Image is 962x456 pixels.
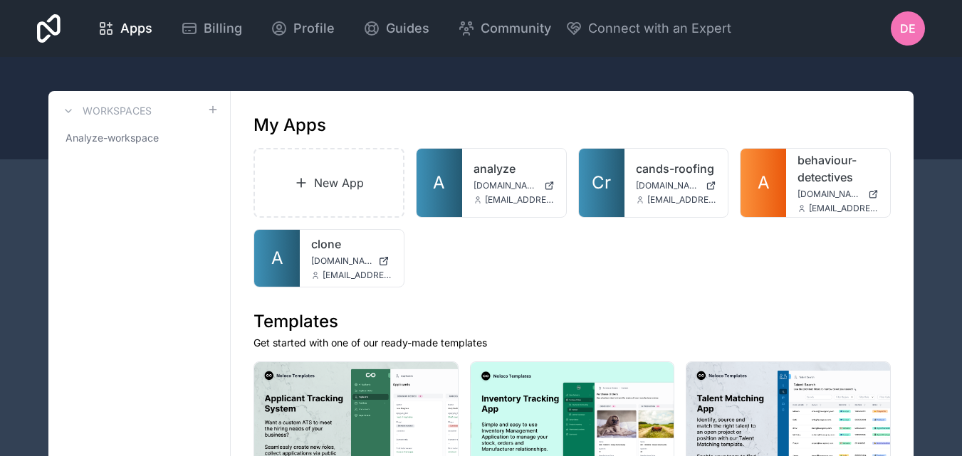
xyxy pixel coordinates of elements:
[592,171,611,194] span: Cr
[636,160,717,177] a: cands-roofing
[579,149,624,217] a: Cr
[259,13,346,44] a: Profile
[352,13,441,44] a: Guides
[636,180,701,191] span: [DOMAIN_NAME]
[900,20,916,37] span: DE
[741,149,786,217] a: A
[474,160,555,177] a: analyze
[474,180,555,191] a: [DOMAIN_NAME]
[798,152,879,186] a: behaviour-detectives
[647,194,717,206] span: [EMAIL_ADDRESS][DOMAIN_NAME]
[636,180,717,191] a: [DOMAIN_NAME]
[417,149,462,217] a: A
[66,131,159,145] span: Analyze-workspace
[914,408,948,442] iframe: Intercom live chat
[446,13,563,44] a: Community
[60,102,152,120] a: Workspaces
[253,310,891,333] h1: Templates
[169,13,253,44] a: Billing
[253,148,404,218] a: New App
[798,189,879,200] a: [DOMAIN_NAME]
[311,235,392,253] a: clone
[86,13,164,44] a: Apps
[120,18,152,38] span: Apps
[433,171,445,194] span: A
[474,180,538,191] span: [DOMAIN_NAME]
[254,230,300,287] a: A
[311,255,372,267] span: [DOMAIN_NAME]
[60,125,219,151] a: Analyze-workspace
[809,203,879,214] span: [EMAIL_ADDRESS][DOMAIN_NAME]
[83,104,152,118] h3: Workspaces
[565,18,731,38] button: Connect with an Expert
[271,247,283,270] span: A
[311,255,392,267] a: [DOMAIN_NAME]
[253,114,326,137] h1: My Apps
[293,18,335,38] span: Profile
[323,270,392,281] span: [EMAIL_ADDRESS][DOMAIN_NAME]
[485,194,555,206] span: [EMAIL_ADDRESS][DOMAIN_NAME]
[758,171,770,194] span: A
[204,18,242,38] span: Billing
[481,18,551,38] span: Community
[798,189,862,200] span: [DOMAIN_NAME]
[588,18,731,38] span: Connect with an Expert
[386,18,429,38] span: Guides
[253,336,891,350] p: Get started with one of our ready-made templates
